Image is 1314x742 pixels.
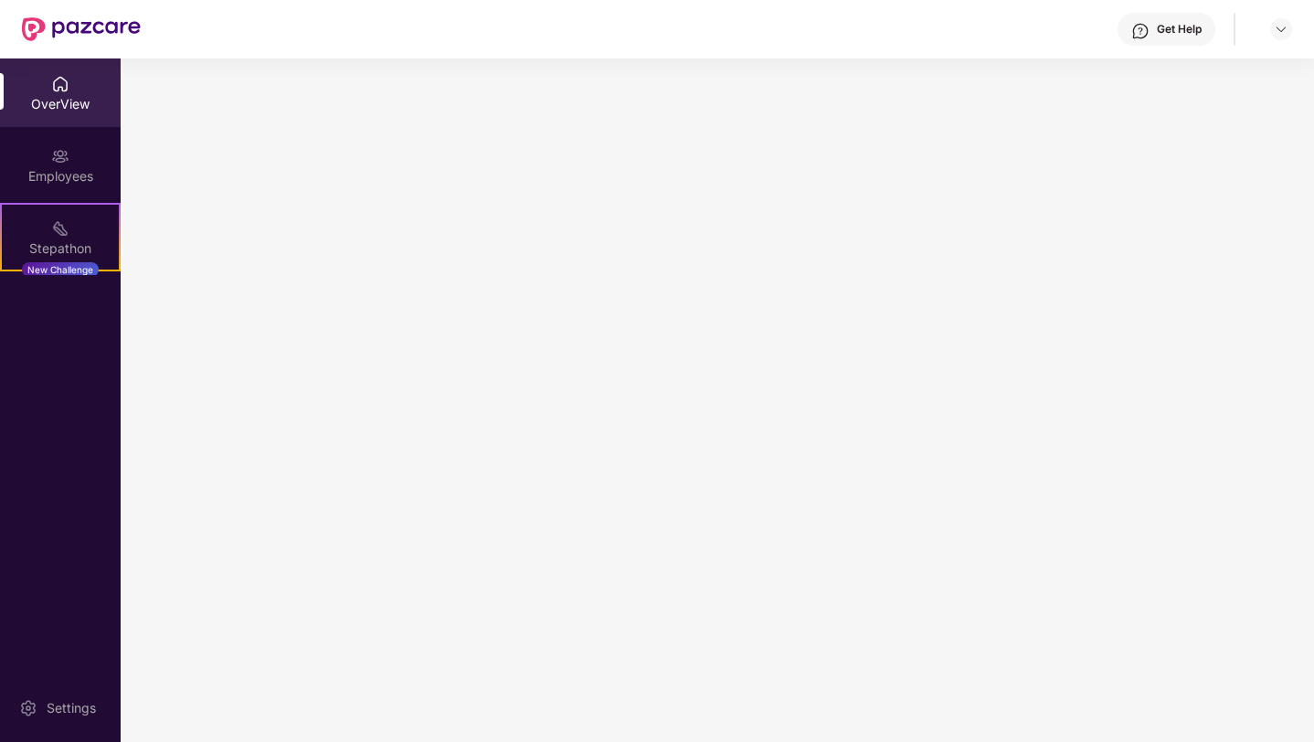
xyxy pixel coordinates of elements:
img: svg+xml;base64,PHN2ZyB4bWxucz0iaHR0cDovL3d3dy53My5vcmcvMjAwMC9zdmciIHdpZHRoPSIyMSIgaGVpZ2h0PSIyMC... [51,219,69,238]
img: svg+xml;base64,PHN2ZyBpZD0iRW1wbG95ZWVzIiB4bWxucz0iaHR0cDovL3d3dy53My5vcmcvMjAwMC9zdmciIHdpZHRoPS... [51,147,69,165]
img: svg+xml;base64,PHN2ZyBpZD0iU2V0dGluZy0yMHgyMCIgeG1sbnM9Imh0dHA6Ly93d3cudzMub3JnLzIwMDAvc3ZnIiB3aW... [19,699,37,717]
div: New Challenge [22,262,99,277]
div: Get Help [1157,22,1202,37]
img: svg+xml;base64,PHN2ZyBpZD0iSG9tZSIgeG1sbnM9Imh0dHA6Ly93d3cudzMub3JnLzIwMDAvc3ZnIiB3aWR0aD0iMjAiIG... [51,75,69,93]
img: New Pazcare Logo [22,17,141,41]
img: svg+xml;base64,PHN2ZyBpZD0iRHJvcGRvd24tMzJ4MzIiIHhtbG5zPSJodHRwOi8vd3d3LnczLm9yZy8yMDAwL3N2ZyIgd2... [1274,22,1288,37]
div: Settings [41,699,101,717]
img: svg+xml;base64,PHN2ZyBpZD0iSGVscC0zMngzMiIgeG1sbnM9Imh0dHA6Ly93d3cudzMub3JnLzIwMDAvc3ZnIiB3aWR0aD... [1131,22,1150,40]
div: Stepathon [2,239,119,258]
